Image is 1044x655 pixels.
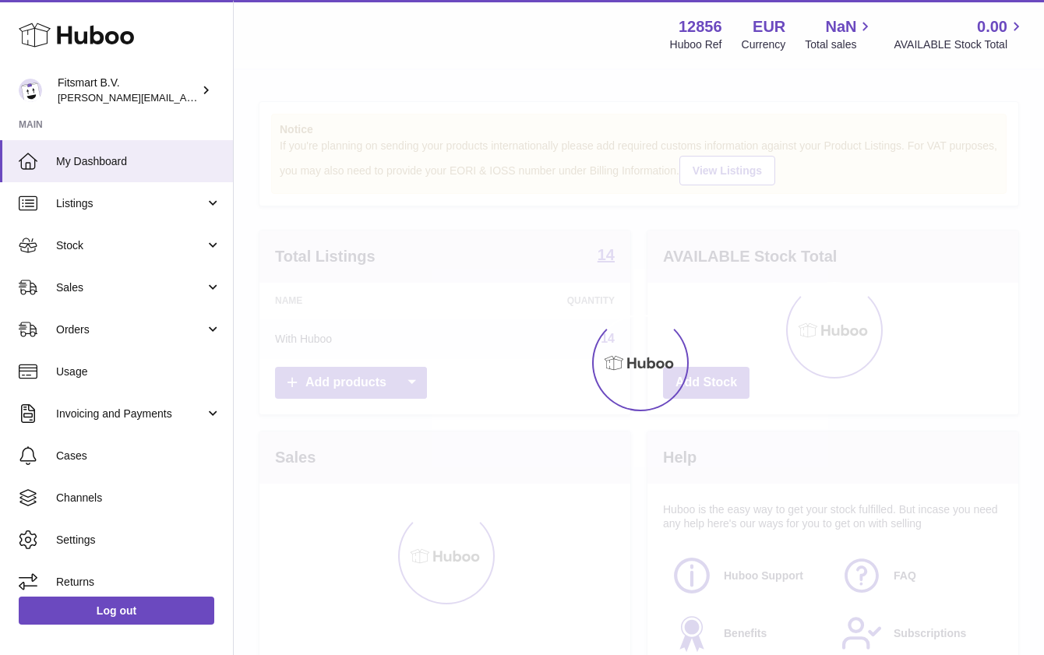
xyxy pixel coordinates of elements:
span: Channels [56,491,221,505]
strong: EUR [753,16,785,37]
span: My Dashboard [56,154,221,169]
span: Cases [56,449,221,463]
span: AVAILABLE Stock Total [894,37,1025,52]
span: Invoicing and Payments [56,407,205,421]
span: Usage [56,364,221,379]
div: Huboo Ref [670,37,722,52]
strong: 12856 [679,16,722,37]
div: Fitsmart B.V. [58,76,198,105]
a: 0.00 AVAILABLE Stock Total [894,16,1025,52]
span: Listings [56,196,205,211]
span: Total sales [805,37,874,52]
span: Settings [56,533,221,548]
span: Returns [56,575,221,590]
a: Log out [19,597,214,625]
span: 0.00 [977,16,1007,37]
span: Sales [56,280,205,295]
span: Orders [56,322,205,337]
span: [PERSON_NAME][EMAIL_ADDRESS][DOMAIN_NAME] [58,91,312,104]
span: NaN [825,16,856,37]
div: Currency [742,37,786,52]
img: jonathan@leaderoo.com [19,79,42,102]
span: Stock [56,238,205,253]
a: NaN Total sales [805,16,874,52]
